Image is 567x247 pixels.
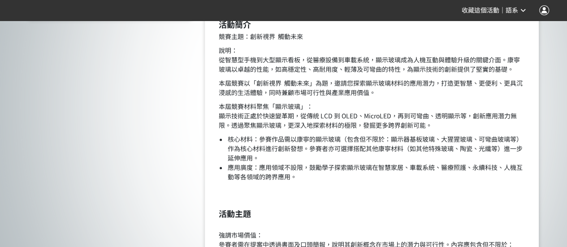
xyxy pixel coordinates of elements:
[227,163,525,182] li: 應用廣度：應用領域不設限，鼓勵學子探索顯示玻璃在智慧家居、車載系統、醫療照護、永續科技、人機互動等各領域的跨界應用。
[218,32,525,41] p: 競賽主題：創新視界 觸動未來
[218,18,251,30] strong: 活動簡介
[218,46,525,74] p: 說明： 從智慧型手機到大型顯示看板，從醫療設備到車載系統，顯示玻璃成為人機互動與體驗升級的關鍵介面。康寧玻璃以卓越的性能，如高穩定性、高耐用度、輕薄及可彎曲的特性，為顯示技術的創新提供了堅實的基礎。
[462,7,499,14] span: 收藏這個活動
[218,102,525,130] p: 本屆競賽材料聚焦「顯示玻璃」： 顯示技術正處於快速變革期，從傳統 LCD 到 OLED、MicroLED，再到可彎曲、透明顯示等，創新應用潛力無限。透過聚焦顯示玻璃，更深入地探索材料的極限，發掘...
[506,7,518,14] span: 語系
[218,208,251,219] strong: 活動主題
[499,6,506,15] span: ｜
[218,78,525,97] p: 本屆競賽以「創新視界 觸動未來」為題，邀請您探索顯示玻璃材料的應用潛力，打造更智慧、更便利、更具沉浸感的生活體驗，同時兼顧市場可行性與產業應用價值。
[227,134,525,163] li: 核心材料：參賽作品需以康寧的顯示玻璃（包含但不限於：顯示器基板玻璃、大猩猩玻璃、可彎曲玻璃等）作為核心材料進行創新發想。參賽者亦可選擇搭配其他康寧材料（如其他特殊玻璃、陶瓷、光纖等）進一步延伸應用。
